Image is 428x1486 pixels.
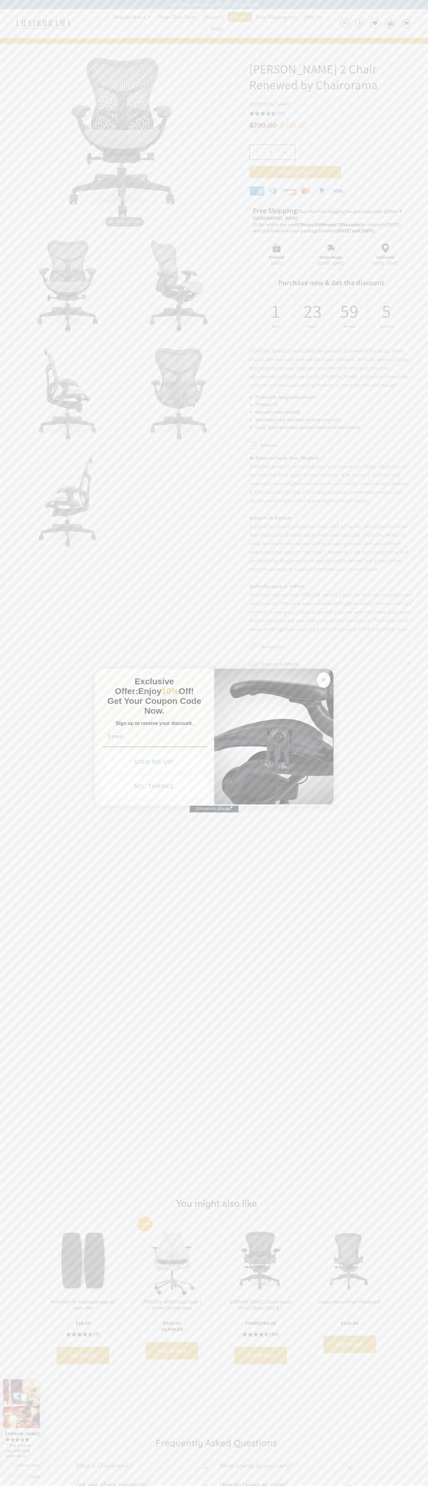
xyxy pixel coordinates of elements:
button: SIGN ME UP! [104,752,205,772]
input: Email [103,730,206,743]
span: Enjoy Off! [138,686,194,696]
span: Sign up to receive your discount. [116,721,193,726]
span: Exclusive Offer: [115,677,174,696]
a: Created with Klaviyo - opens in a new tab [190,805,239,812]
button: NO, THANKS [103,776,206,797]
span: Get Your Coupon Code Now. [107,696,201,715]
img: 92d77583-a095-41f6-84e7-858462e0427a.jpeg [214,667,333,804]
button: Close dialog [317,672,330,688]
span: 10% [162,686,179,696]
